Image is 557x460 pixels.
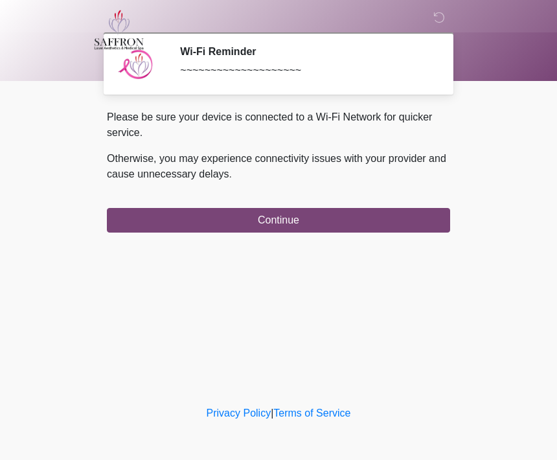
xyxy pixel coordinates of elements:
img: Saffron Laser Aesthetics and Medical Spa Logo [94,10,144,50]
button: Continue [107,208,450,233]
a: Terms of Service [273,408,350,419]
p: Please be sure your device is connected to a Wi-Fi Network for quicker service. [107,109,450,141]
a: | [271,408,273,419]
div: ~~~~~~~~~~~~~~~~~~~~ [180,63,431,78]
p: Otherwise, you may experience connectivity issues with your provider and cause unnecessary delays [107,151,450,182]
span: . [229,168,232,179]
a: Privacy Policy [207,408,271,419]
img: Agent Avatar [117,45,155,84]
